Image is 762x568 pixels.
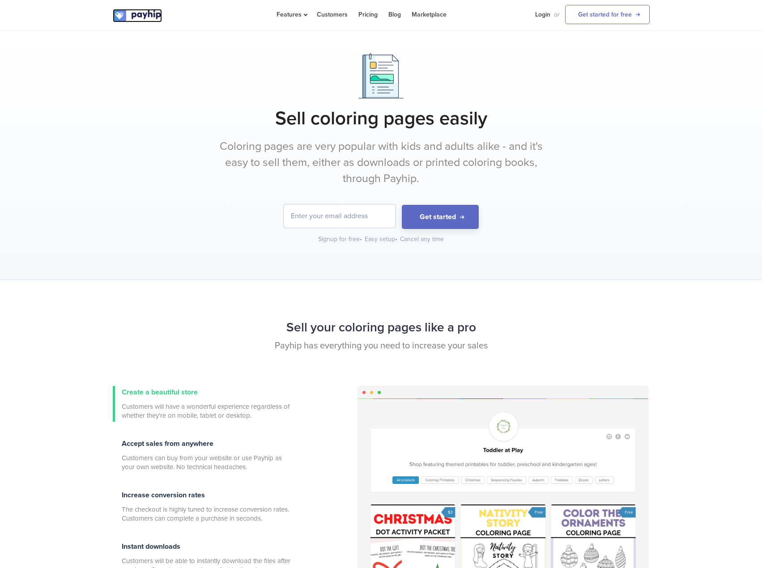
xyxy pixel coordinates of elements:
[365,235,398,244] div: Easy setup
[277,11,306,18] span: Features
[113,9,162,22] img: logo.svg
[395,235,397,243] span: •
[113,107,650,130] h1: Sell coloring pages easily
[122,402,292,420] span: Customers will have a wonderful experience regardless of whether they're on mobile, tablet or des...
[358,53,404,98] img: Documents.png
[360,235,362,243] span: •
[113,316,650,339] h2: Sell your coloring pages like a pro
[113,386,292,422] a: Create a beautiful store Customers will have a wonderful experience regardless of whether they're...
[318,235,363,244] div: Signup for free
[122,505,292,523] span: The checkout is highly tuned to increase conversion rates. Customers can complete a purchase in s...
[113,339,650,352] p: Payhip has everything you need to increase your sales
[565,5,650,24] a: Get started for free
[402,205,479,229] button: Get started
[113,437,292,473] a: Accept sales from anywhere Customers can buy from your website or use Payhip as your own website....
[122,439,213,448] span: Accept sales from anywhere
[113,489,292,525] a: Increase conversion rates The checkout is highly tuned to increase conversion rates. Customers ca...
[284,204,396,228] input: Enter your email address
[122,491,205,500] span: Increase conversion rates
[122,454,292,471] span: Customers can buy from your website or use Payhip as your own website. No technical headaches.
[213,139,549,187] p: Coloring pages are very popular with kids and adults alike - and it's easy to sell them, either a...
[122,542,180,551] span: Instant downloads
[122,388,198,397] span: Create a beautiful store
[400,235,444,244] div: Cancel any time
